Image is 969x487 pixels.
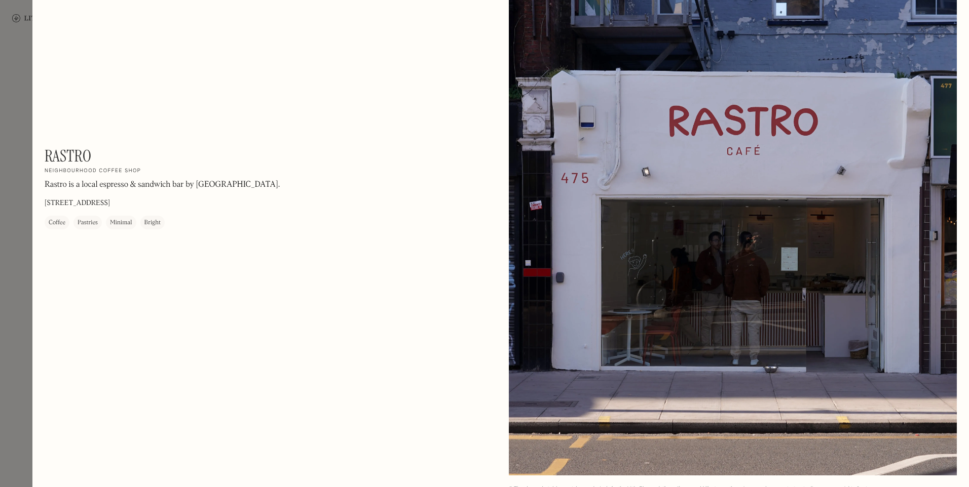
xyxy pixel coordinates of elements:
[45,179,280,191] p: Rastro is a local espresso & sandwich bar by [GEOGRAPHIC_DATA].
[110,218,132,228] div: Minimal
[45,198,110,209] p: [STREET_ADDRESS]
[45,146,92,166] h1: Rastro
[49,218,65,228] div: Coffee
[45,168,141,175] h2: Neighbourhood coffee shop
[144,218,161,228] div: Bright
[78,218,98,228] div: Pastries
